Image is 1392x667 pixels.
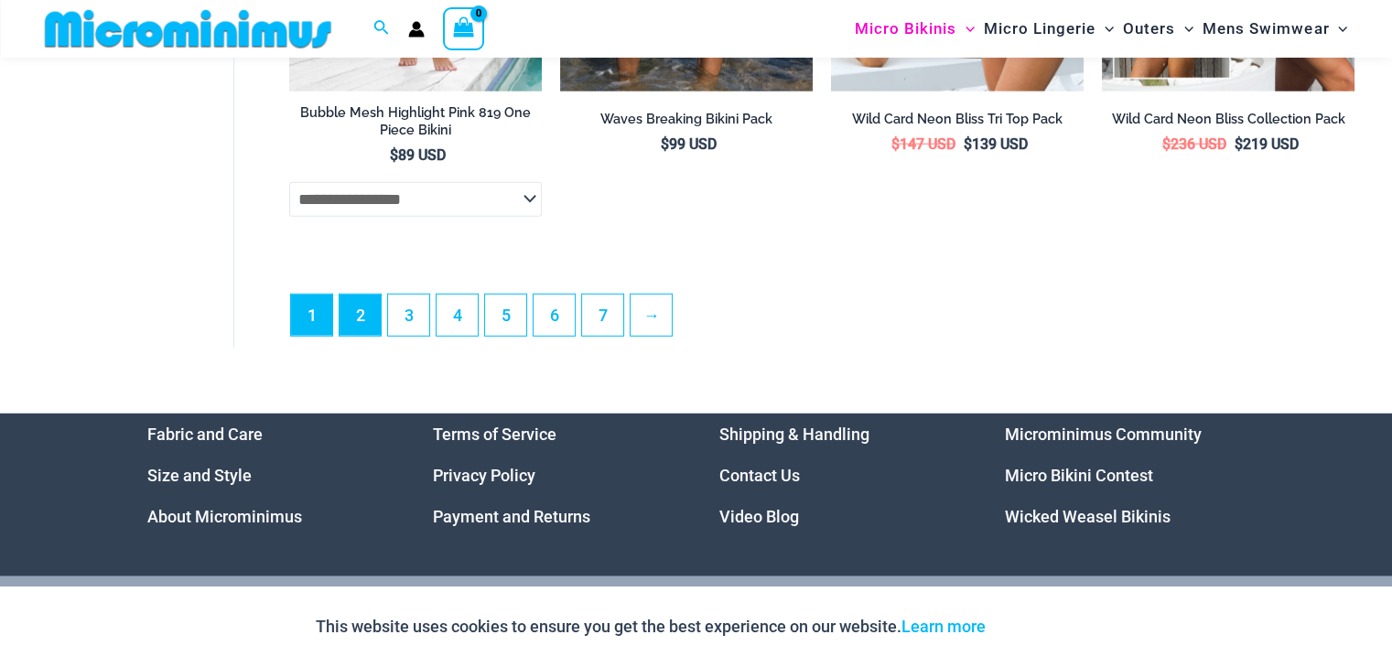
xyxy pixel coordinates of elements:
[964,135,1028,153] bdi: 139 USD
[38,8,339,49] img: MM SHOP LOGO FLAT
[289,294,1354,347] nav: Product Pagination
[560,111,813,128] h2: Waves Breaking Bikini Pack
[1005,507,1171,526] a: Wicked Weasel Bikinis
[719,466,800,485] a: Contact Us
[147,425,263,444] a: Fabric and Care
[1102,111,1354,134] a: Wild Card Neon Bliss Collection Pack
[147,414,388,537] aside: Footer Widget 1
[390,146,398,164] span: $
[631,295,672,336] a: →
[291,295,332,336] span: Page 1
[719,425,869,444] a: Shipping & Handling
[1118,5,1198,52] a: OutersMenu ToggleMenu Toggle
[147,414,388,537] nav: Menu
[984,5,1095,52] span: Micro Lingerie
[1162,135,1171,153] span: $
[443,7,485,49] a: View Shopping Cart, empty
[661,135,669,153] span: $
[433,466,535,485] a: Privacy Policy
[719,507,799,526] a: Video Blog
[388,295,429,336] a: Page 3
[340,295,381,336] a: Page 2
[433,425,556,444] a: Terms of Service
[1329,5,1347,52] span: Menu Toggle
[390,146,446,164] bdi: 89 USD
[891,135,900,153] span: $
[1005,414,1246,537] nav: Menu
[979,5,1118,52] a: Micro LingerieMenu ToggleMenu Toggle
[1123,5,1175,52] span: Outers
[1235,135,1243,153] span: $
[855,5,956,52] span: Micro Bikinis
[901,617,986,636] a: Learn more
[408,21,425,38] a: Account icon link
[850,5,979,52] a: Micro BikinisMenu ToggleMenu Toggle
[433,507,590,526] a: Payment and Returns
[661,135,717,153] bdi: 99 USD
[1005,425,1202,444] a: Microminimus Community
[433,414,674,537] nav: Menu
[719,414,960,537] aside: Footer Widget 3
[582,295,623,336] a: Page 7
[831,111,1084,134] a: Wild Card Neon Bliss Tri Top Pack
[289,104,542,145] a: Bubble Mesh Highlight Pink 819 One Piece Bikini
[1175,5,1193,52] span: Menu Toggle
[560,111,813,134] a: Waves Breaking Bikini Pack
[1102,111,1354,128] h2: Wild Card Neon Bliss Collection Pack
[373,17,390,40] a: Search icon link
[1235,135,1299,153] bdi: 219 USD
[1095,5,1114,52] span: Menu Toggle
[1005,466,1153,485] a: Micro Bikini Contest
[1162,135,1226,153] bdi: 236 USD
[956,5,975,52] span: Menu Toggle
[289,104,542,138] h2: Bubble Mesh Highlight Pink 819 One Piece Bikini
[1198,5,1352,52] a: Mens SwimwearMenu ToggleMenu Toggle
[1005,414,1246,537] aside: Footer Widget 4
[831,111,1084,128] h2: Wild Card Neon Bliss Tri Top Pack
[999,605,1077,649] button: Accept
[1203,5,1329,52] span: Mens Swimwear
[847,3,1355,55] nav: Site Navigation
[437,295,478,336] a: Page 4
[964,135,972,153] span: $
[316,613,986,640] p: This website uses cookies to ensure you get the best experience on our website.
[147,466,252,485] a: Size and Style
[534,295,575,336] a: Page 6
[433,414,674,537] aside: Footer Widget 2
[147,507,302,526] a: About Microminimus
[891,135,955,153] bdi: 147 USD
[719,414,960,537] nav: Menu
[485,295,526,336] a: Page 5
